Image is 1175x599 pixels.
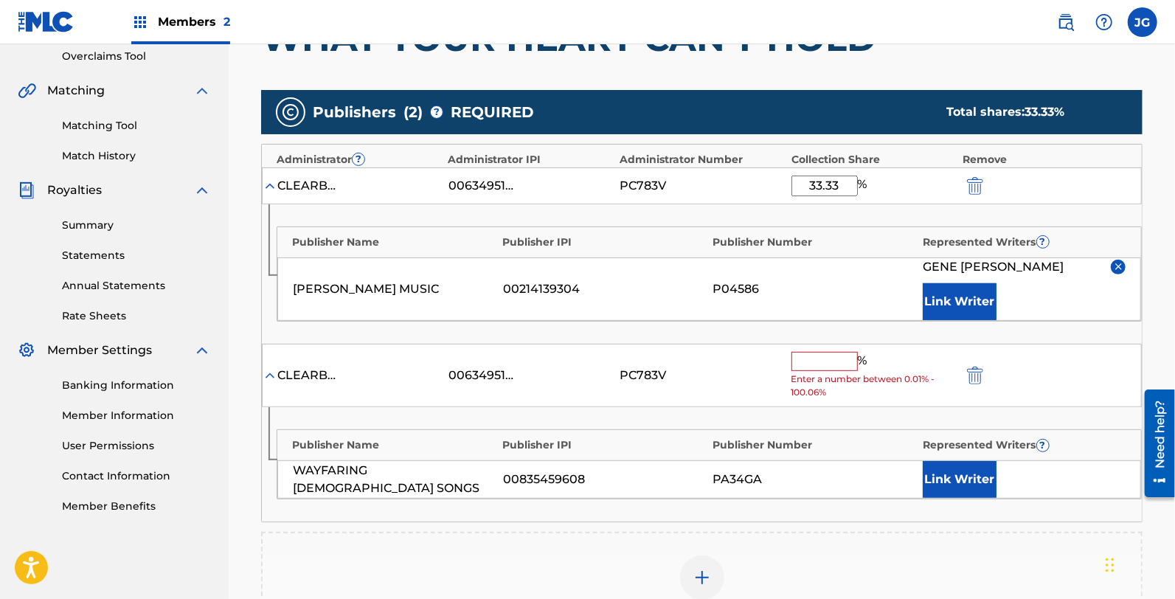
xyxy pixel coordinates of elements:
[791,152,956,167] div: Collection Share
[713,471,916,488] div: PA34GA
[62,499,211,514] a: Member Benefits
[946,103,1113,121] div: Total shares:
[47,82,105,100] span: Matching
[1101,528,1175,599] iframe: Chat Widget
[620,152,784,167] div: Administrator Number
[858,176,871,196] span: %
[713,235,916,250] div: Publisher Number
[18,11,74,32] img: MLC Logo
[1051,7,1081,37] a: Public Search
[923,437,1126,453] div: Represented Writers
[223,15,230,29] span: 2
[791,373,955,399] span: Enter a number between 0.01% - 100.06%
[448,152,613,167] div: Administrator IPI
[62,49,211,64] a: Overclaims Tool
[193,181,211,199] img: expand
[858,352,871,371] span: %
[18,342,35,359] img: Member Settings
[62,408,211,423] a: Member Information
[1095,13,1113,31] img: help
[967,367,983,384] img: 12a2ab48e56ec057fbd8.svg
[293,462,496,497] div: WAYFARING [DEMOGRAPHIC_DATA] SONGS
[292,235,495,250] div: Publisher Name
[923,461,997,498] button: Link Writer
[1057,13,1075,31] img: search
[923,258,1064,276] span: GENE [PERSON_NAME]
[62,378,211,393] a: Banking Information
[193,342,211,359] img: expand
[923,235,1126,250] div: Represented Writers
[503,471,706,488] div: 00835459608
[158,13,230,30] span: Members
[1134,384,1175,502] iframe: Resource Center
[47,181,102,199] span: Royalties
[1037,236,1049,248] span: ?
[923,283,997,320] button: Link Writer
[967,177,983,195] img: 12a2ab48e56ec057fbd8.svg
[282,103,299,121] img: publishers
[62,468,211,484] a: Contact Information
[62,218,211,233] a: Summary
[502,235,705,250] div: Publisher IPI
[713,280,916,298] div: P04586
[1089,7,1119,37] div: Help
[47,342,152,359] span: Member Settings
[403,101,423,123] span: ( 2 )
[62,118,211,134] a: Matching Tool
[1113,261,1124,272] img: remove-from-list-button
[1025,105,1064,119] span: 33.33 %
[963,152,1127,167] div: Remove
[18,181,35,199] img: Royalties
[18,82,36,100] img: Matching
[503,280,706,298] div: 00214139304
[292,437,495,453] div: Publisher Name
[1128,7,1157,37] div: User Menu
[62,308,211,324] a: Rate Sheets
[263,179,277,193] img: expand-cell-toggle
[353,153,364,165] span: ?
[713,437,916,453] div: Publisher Number
[62,248,211,263] a: Statements
[313,101,396,123] span: Publishers
[451,101,534,123] span: REQUIRED
[277,152,441,167] div: Administrator
[62,148,211,164] a: Match History
[62,278,211,294] a: Annual Statements
[502,437,705,453] div: Publisher IPI
[131,13,149,31] img: Top Rightsholders
[1106,543,1115,587] div: Drag
[193,82,211,100] img: expand
[293,280,496,298] div: [PERSON_NAME] MUSIC
[263,368,277,383] img: expand-cell-toggle
[431,106,443,118] span: ?
[693,569,711,586] img: add
[1037,440,1049,451] span: ?
[62,438,211,454] a: User Permissions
